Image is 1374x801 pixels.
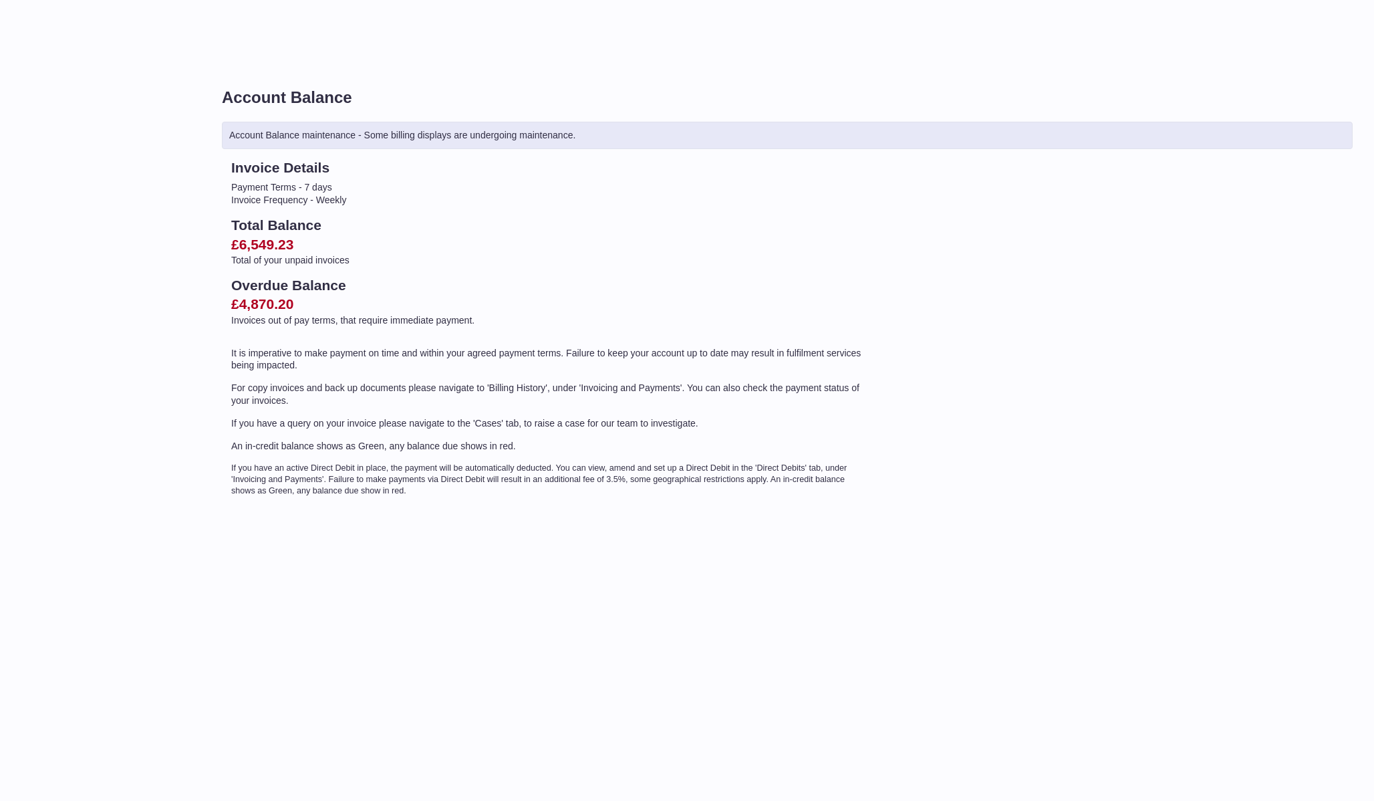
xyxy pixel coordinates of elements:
div: Account Balance maintenance - Some billing displays are undergoing maintenance. [222,122,1353,149]
p: For copy invoices and back up documents please navigate to 'Billing History', under 'Invoicing an... [231,382,867,407]
h2: Overdue Balance [231,276,867,295]
h2: Invoice Details [231,158,867,177]
li: Payment Terms - 7 days [231,181,867,194]
h2: £4,870.20 [231,295,867,314]
h1: Account Balance [222,87,1353,108]
li: Invoice Frequency - Weekly [231,194,867,207]
p: An in-credit balance shows as Green, any balance due shows in red. [231,440,867,453]
h2: £6,549.23 [231,235,867,254]
p: It is imperative to make payment on time and within your agreed payment terms. Failure to keep yo... [231,347,867,372]
p: Invoices out of pay terms, that require immediate payment. [231,314,867,327]
p: If you have a query on your invoice please navigate to the 'Cases' tab, to raise a case for our t... [231,417,867,430]
p: Total of your unpaid invoices [231,254,867,267]
h2: Total Balance [231,216,867,235]
p: If you have an active Direct Debit in place, the payment will be automatically deducted. You can ... [231,463,867,497]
